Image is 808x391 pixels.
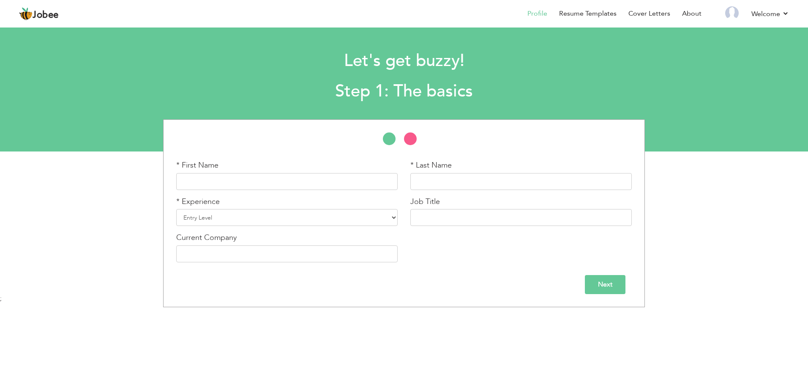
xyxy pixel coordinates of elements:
label: Current Company [176,232,237,243]
a: About [682,9,702,19]
label: * First Name [176,160,218,171]
h1: Let's get buzzy! [107,50,701,72]
a: Cover Letters [628,9,670,19]
label: * Last Name [410,160,452,171]
input: Next [585,275,625,294]
span: Jobee [33,11,59,20]
a: Resume Templates [559,9,617,19]
img: Profile Img [725,6,739,20]
img: jobee.io [19,7,33,21]
h2: Step 1: The basics [107,80,701,102]
label: Job Title [410,196,440,207]
a: Jobee [19,7,59,21]
a: Welcome [751,9,789,19]
a: Profile [527,9,547,19]
label: * Experience [176,196,220,207]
